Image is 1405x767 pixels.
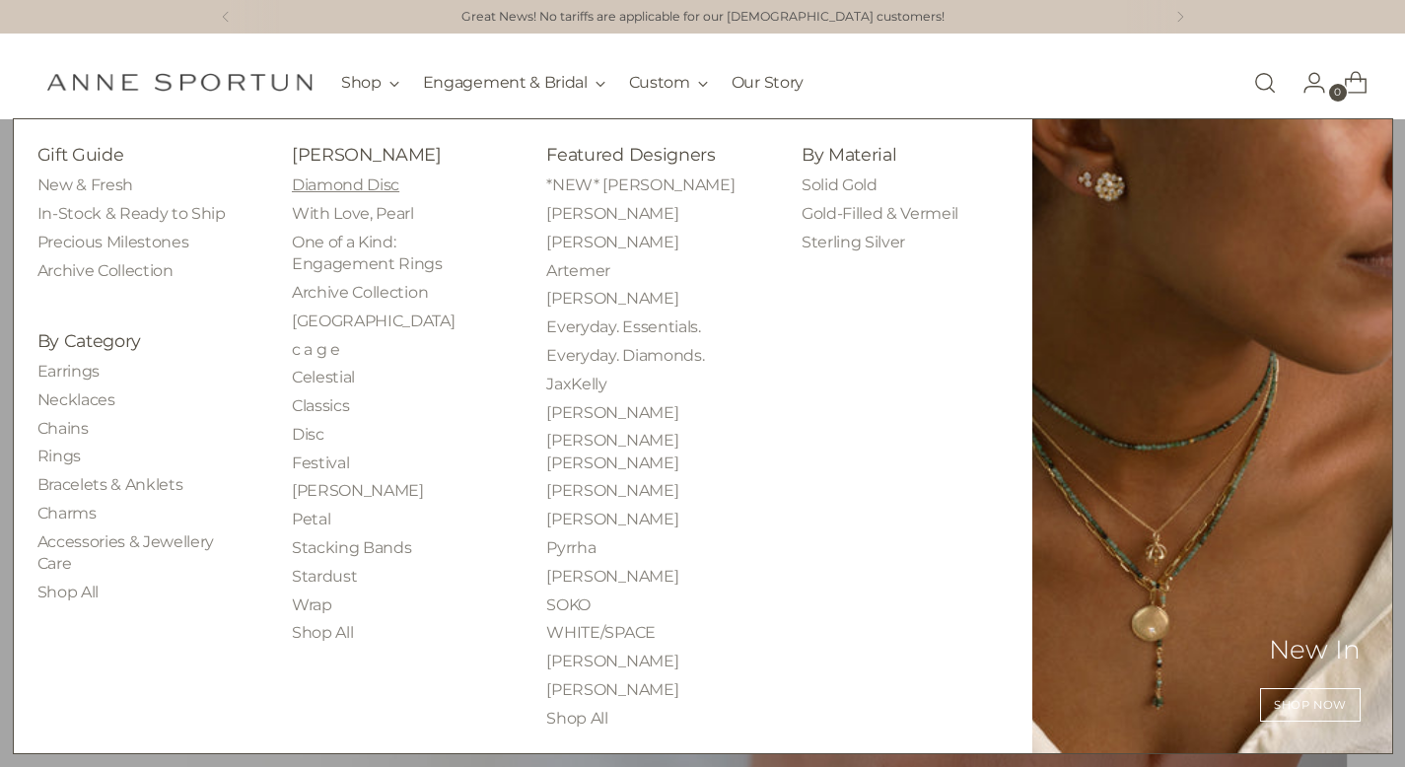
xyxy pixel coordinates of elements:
a: Open search modal [1245,63,1285,103]
a: Open cart modal [1328,63,1368,103]
button: Shop [341,61,399,105]
button: Engagement & Bridal [423,61,605,105]
button: Custom [629,61,708,105]
a: Go to the account page [1287,63,1326,103]
span: 0 [1329,84,1347,102]
a: Anne Sportun Fine Jewellery [46,73,313,92]
a: Great News! No tariffs are applicable for our [DEMOGRAPHIC_DATA] customers! [461,8,945,27]
a: Our Story [732,61,804,105]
